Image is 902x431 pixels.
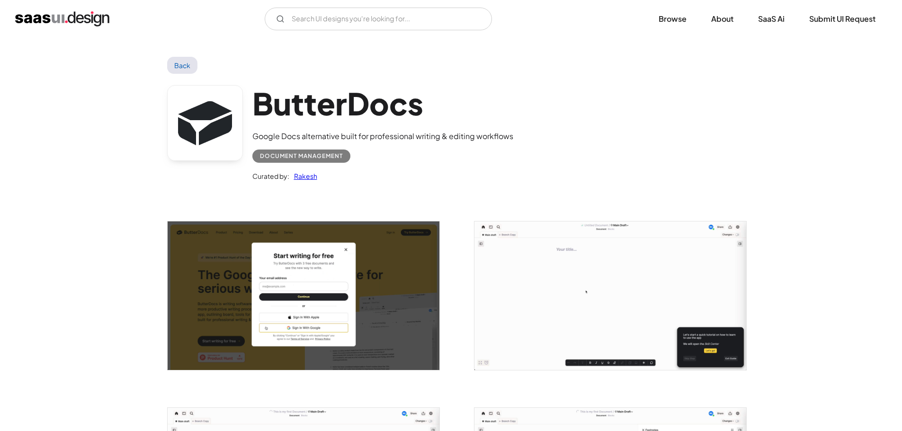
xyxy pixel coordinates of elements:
a: home [15,11,109,26]
div: Document Management [260,150,343,162]
a: Back [167,57,198,74]
img: 6629d9349e6d6725b480e5c3_Home%20Screen.jpg [474,221,746,370]
form: Email Form [265,8,492,30]
h1: ButterDocs [252,85,513,122]
img: 6629d934396f0a9dedf0f1e9_Signup.jpg [168,221,439,370]
a: About [700,9,745,29]
a: Rakesh [289,170,317,182]
a: Submit UI Request [798,9,887,29]
a: open lightbox [474,221,746,370]
a: open lightbox [168,221,439,370]
a: SaaS Ai [747,9,796,29]
a: Browse [647,9,698,29]
div: Google Docs alternative built for professional writing & editing workflows [252,131,513,142]
div: Curated by: [252,170,289,182]
input: Search UI designs you're looking for... [265,8,492,30]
